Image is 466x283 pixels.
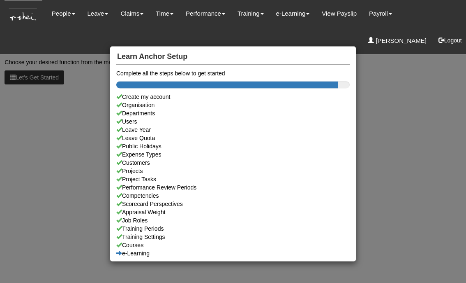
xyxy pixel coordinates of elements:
[116,216,350,225] a: Job Roles
[116,249,350,257] a: e-Learning
[116,134,350,142] a: Leave Quota
[116,109,350,117] a: Departments
[116,117,350,126] a: Users
[116,183,350,192] a: Performance Review Periods
[116,101,350,109] a: Organisation
[116,93,350,101] div: Create my account
[116,241,350,249] a: Courses
[116,69,350,77] div: Complete all the steps below to get started
[116,233,350,241] a: Training Settings
[116,159,350,167] a: Customers
[116,126,350,134] a: Leave Year
[116,150,350,159] a: Expense Types
[116,208,350,216] a: Appraisal Weight
[116,225,350,233] a: Training Periods
[116,192,350,200] a: Competencies
[116,142,350,150] a: Public Holidays
[116,200,350,208] a: Scorecard Perspectives
[116,175,350,183] a: Project Tasks
[116,48,350,65] h4: Learn Anchor Setup
[116,167,350,175] a: Projects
